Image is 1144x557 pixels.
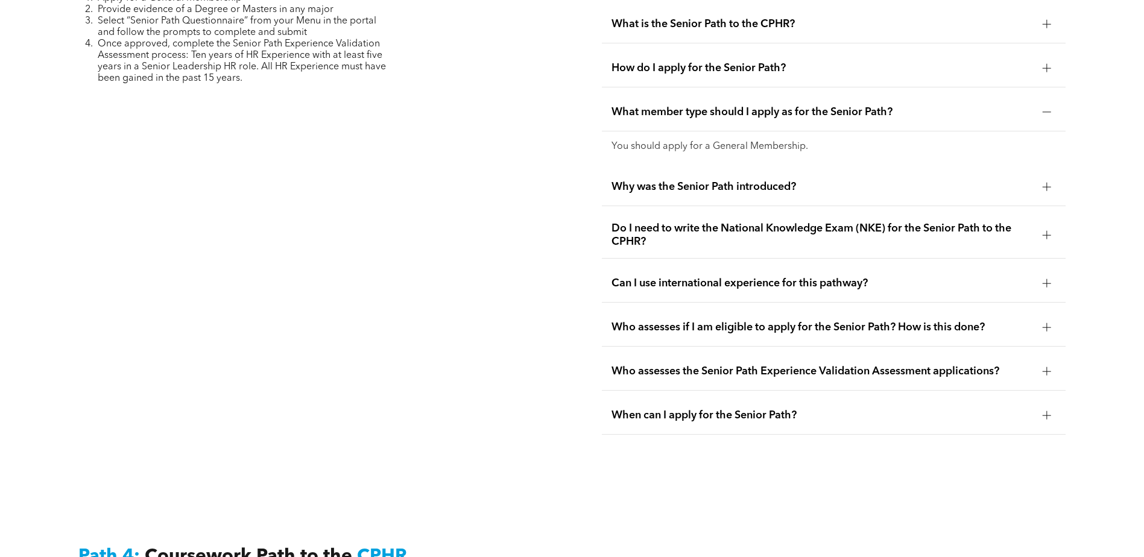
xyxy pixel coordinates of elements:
[612,180,1033,194] span: Why was the Senior Path introduced?
[98,39,386,83] span: Once approved, complete the Senior Path Experience Validation Assessment process: Ten years of HR...
[612,409,1033,422] span: When can I apply for the Senior Path?
[612,105,1033,119] span: What member type should I apply as for the Senior Path?
[612,17,1033,31] span: What is the Senior Path to the CPHR?
[612,61,1033,75] span: How do I apply for the Senior Path?
[612,222,1033,248] span: Do I need to write the National Knowledge Exam (NKE) for the Senior Path to the CPHR?
[612,321,1033,334] span: Who assesses if I am eligible to apply for the Senior Path? How is this done?
[612,365,1033,378] span: Who assesses the Senior Path Experience Validation Assessment applications?
[612,277,1033,290] span: Can I use international experience for this pathway?
[98,16,376,37] span: Select “Senior Path Questionnaire” from your Menu in the portal and follow the prompts to complet...
[612,141,1056,153] p: You should apply for a General Membership.
[98,5,333,14] span: Provide evidence of a Degree or Masters in any major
